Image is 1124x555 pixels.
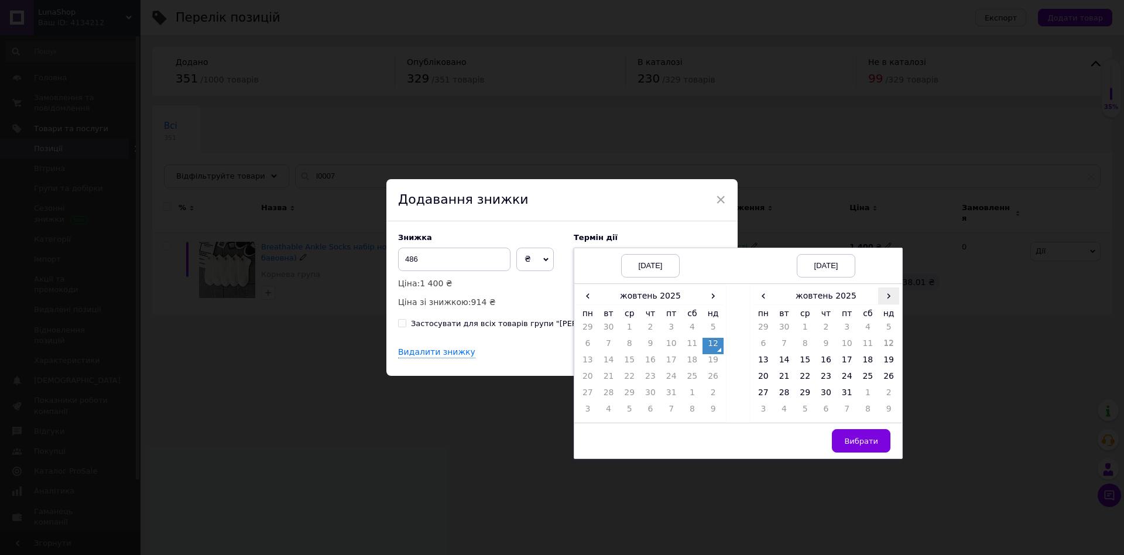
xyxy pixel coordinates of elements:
td: 7 [774,338,795,354]
span: × [715,190,726,210]
td: 16 [815,354,837,371]
th: чт [640,305,661,322]
td: 9 [815,338,837,354]
th: нд [878,305,899,322]
td: 13 [577,354,598,371]
td: 4 [858,321,879,338]
td: 19 [878,354,899,371]
td: 2 [878,387,899,403]
td: 17 [661,354,682,371]
td: 24 [661,371,682,387]
span: ‹ [753,287,774,304]
span: Вибрати [844,437,878,446]
th: вт [598,305,619,322]
td: 23 [815,371,837,387]
th: нд [702,305,724,322]
td: 7 [837,403,858,420]
th: сб [682,305,703,322]
td: 2 [702,387,724,403]
td: 8 [794,338,815,354]
td: 9 [878,403,899,420]
th: вт [774,305,795,322]
td: 4 [682,321,703,338]
td: 6 [577,338,598,354]
td: 30 [598,321,619,338]
td: 3 [577,403,598,420]
td: 14 [598,354,619,371]
td: 5 [794,403,815,420]
span: Знижка [398,233,432,242]
td: 15 [619,354,640,371]
span: ₴ [525,254,531,263]
td: 17 [837,354,858,371]
td: 25 [858,371,879,387]
th: чт [815,305,837,322]
span: ‹ [577,287,598,304]
td: 24 [837,371,858,387]
td: 20 [577,371,598,387]
td: 1 [794,321,815,338]
td: 18 [682,354,703,371]
td: 26 [702,371,724,387]
td: 19 [702,354,724,371]
td: 29 [794,387,815,403]
label: Термін дії [574,233,726,242]
td: 4 [774,403,795,420]
td: 18 [858,354,879,371]
th: пт [837,305,858,322]
td: 9 [702,403,724,420]
span: Додавання знижки [398,192,529,207]
td: 6 [815,403,837,420]
th: жовтень 2025 [598,287,703,305]
button: Вибрати [832,429,890,453]
td: 2 [815,321,837,338]
td: 3 [837,321,858,338]
td: 5 [878,321,899,338]
td: 7 [661,403,682,420]
td: 12 [878,338,899,354]
td: 1 [682,387,703,403]
div: [DATE] [621,254,680,277]
td: 8 [858,403,879,420]
td: 30 [774,321,795,338]
span: 914 ₴ [471,297,496,307]
p: Ціна: [398,277,562,290]
div: [DATE] [797,254,855,277]
span: › [702,287,724,304]
th: сб [858,305,879,322]
span: 1 400 ₴ [420,279,452,288]
td: 13 [753,354,774,371]
td: 3 [753,403,774,420]
td: 21 [598,371,619,387]
td: 20 [753,371,774,387]
td: 7 [598,338,619,354]
th: ср [619,305,640,322]
td: 29 [753,321,774,338]
td: 8 [682,403,703,420]
input: 0 [398,248,510,271]
td: 29 [619,387,640,403]
td: 16 [640,354,661,371]
td: 26 [878,371,899,387]
td: 15 [794,354,815,371]
td: 8 [619,338,640,354]
td: 23 [640,371,661,387]
td: 10 [661,338,682,354]
span: › [878,287,899,304]
td: 21 [774,371,795,387]
td: 22 [619,371,640,387]
th: пт [661,305,682,322]
th: жовтень 2025 [774,287,879,305]
td: 27 [753,387,774,403]
td: 5 [702,321,724,338]
td: 1 [858,387,879,403]
td: 11 [858,338,879,354]
td: 31 [837,387,858,403]
th: пн [577,305,598,322]
td: 25 [682,371,703,387]
th: ср [794,305,815,322]
td: 3 [661,321,682,338]
td: 4 [598,403,619,420]
td: 12 [702,338,724,354]
td: 28 [598,387,619,403]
